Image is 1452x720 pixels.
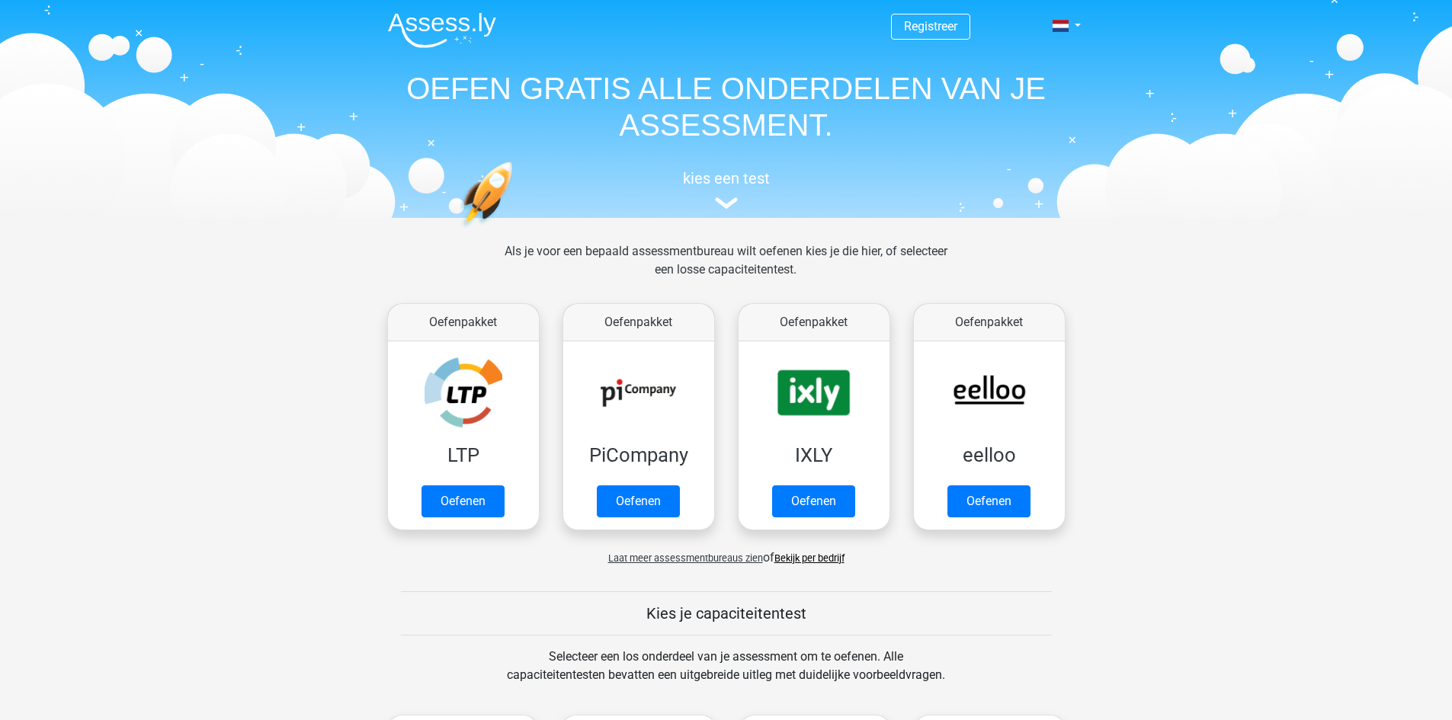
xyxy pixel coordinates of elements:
[715,197,738,209] img: assessment
[492,242,960,297] div: Als je voor een bepaald assessmentbureau wilt oefenen kies je die hier, of selecteer een losse ca...
[376,70,1077,143] h1: OEFEN GRATIS ALLE ONDERDELEN VAN JE ASSESSMENT.
[421,485,505,517] a: Oefenen
[376,169,1077,210] a: kies een test
[947,485,1031,517] a: Oefenen
[772,485,855,517] a: Oefenen
[904,19,957,34] a: Registreer
[774,552,845,564] a: Bekijk per bedrijf
[608,552,763,564] span: Laat meer assessmentbureaus zien
[401,604,1052,622] h5: Kies je capaciteitentest
[460,162,572,299] img: oefenen
[388,12,496,48] img: Assessly
[376,536,1077,567] div: of
[376,169,1077,187] h5: kies een test
[597,485,680,517] a: Oefenen
[492,648,960,702] div: Selecteer een los onderdeel van je assessment om te oefenen. Alle capaciteitentesten bevatten een...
